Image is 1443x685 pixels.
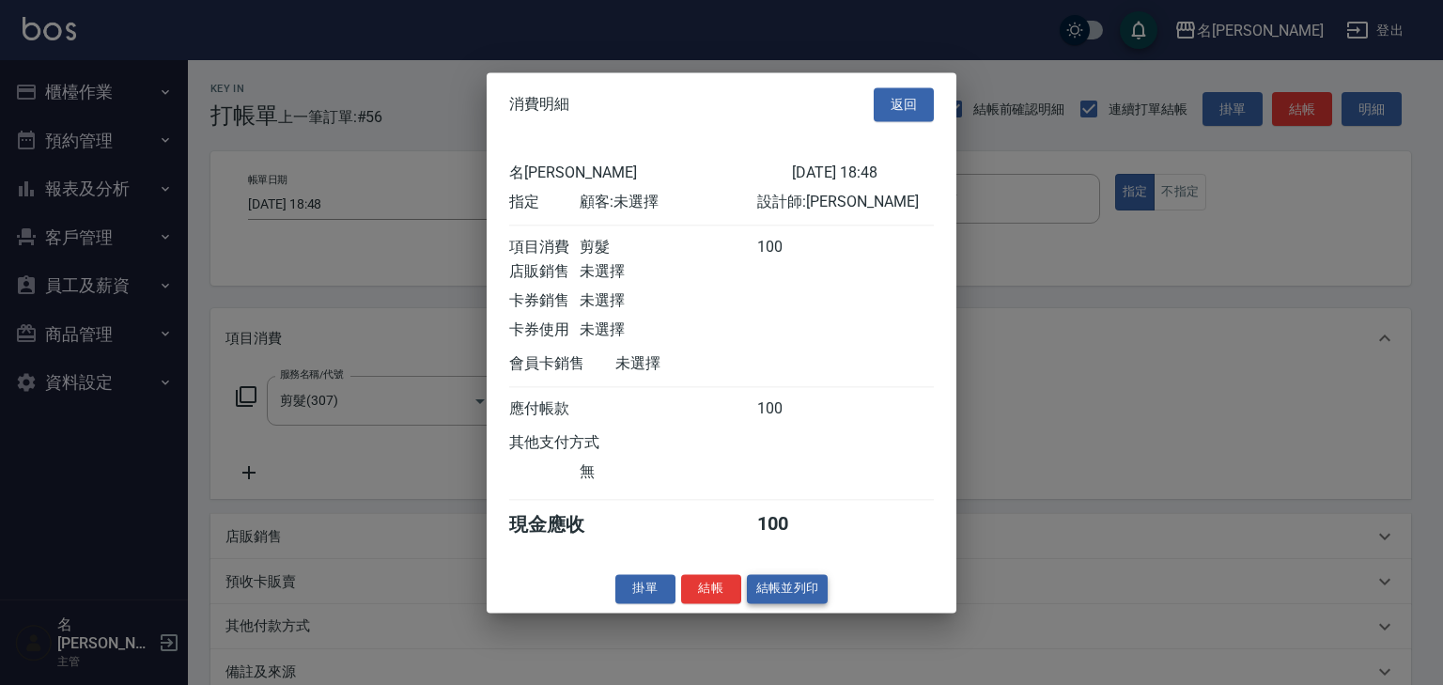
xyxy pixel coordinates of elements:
div: 顧客: 未選擇 [580,193,756,212]
div: 指定 [509,193,580,212]
button: 結帳 [681,574,741,603]
div: 未選擇 [580,291,756,311]
div: 店販銷售 [509,262,580,282]
button: 掛單 [615,574,675,603]
div: 應付帳款 [509,399,580,419]
div: 會員卡銷售 [509,354,615,374]
div: 未選擇 [580,262,756,282]
div: 100 [757,512,828,537]
div: 100 [757,238,828,257]
div: 無 [580,462,756,482]
div: [DATE] 18:48 [792,163,934,183]
div: 現金應收 [509,512,615,537]
button: 返回 [874,87,934,122]
div: 未選擇 [580,320,756,340]
div: 未選擇 [615,354,792,374]
div: 卡券使用 [509,320,580,340]
div: 設計師: [PERSON_NAME] [757,193,934,212]
span: 消費明細 [509,95,569,114]
div: 100 [757,399,828,419]
button: 結帳並列印 [747,574,829,603]
div: 卡券銷售 [509,291,580,311]
div: 名[PERSON_NAME] [509,163,792,183]
div: 剪髮 [580,238,756,257]
div: 其他支付方式 [509,433,651,453]
div: 項目消費 [509,238,580,257]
